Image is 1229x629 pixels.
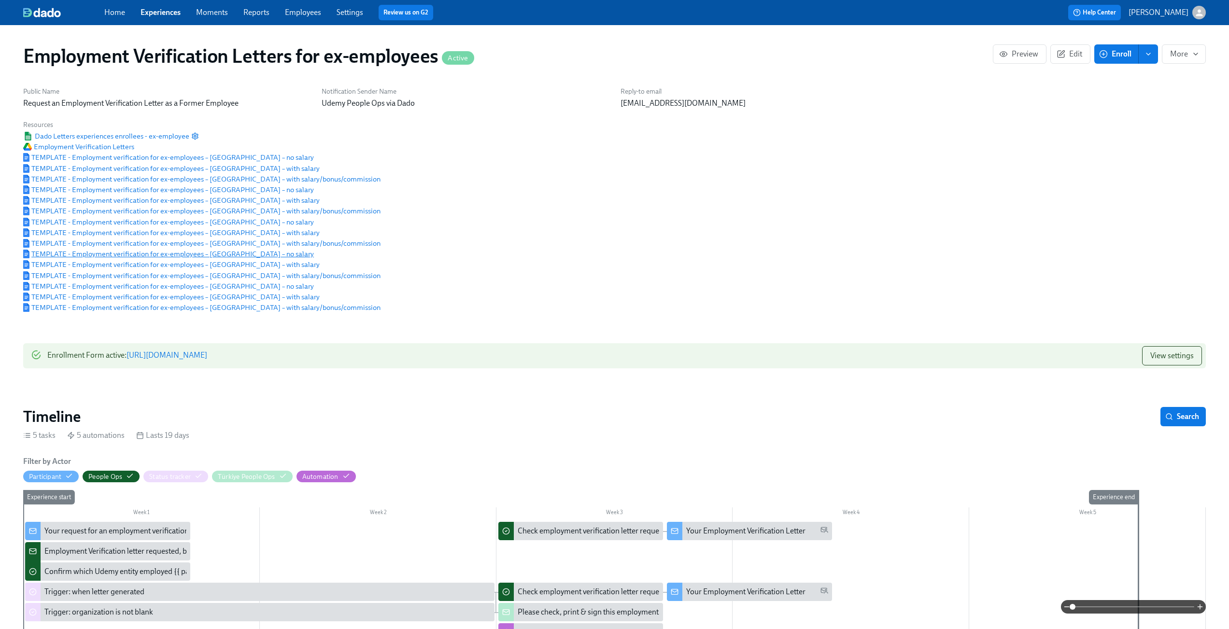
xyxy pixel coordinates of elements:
[621,98,907,109] p: [EMAIL_ADDRESS][DOMAIN_NAME]
[44,546,381,557] div: Employment Verification letter requested, but [PERSON_NAME] has no data: {{ participant.fullName }}
[1129,6,1206,19] button: [PERSON_NAME]
[686,587,805,597] div: Your Employment Verification Letter
[23,260,29,269] img: Google Document
[337,8,363,17] a: Settings
[23,238,381,248] span: TEMPLATE - Employment verification for ex-employees – [GEOGRAPHIC_DATA] – with salary/bonus/commi...
[820,587,828,598] span: Personal Email
[322,87,608,96] h6: Notification Sender Name
[23,143,32,151] img: Google Drive
[23,98,310,109] p: Request an Employment Verification Letter as a Former Employee
[383,8,428,17] a: Review us on G2
[23,153,314,162] span: TEMPLATE - Employment verification for ex-employees – [GEOGRAPHIC_DATA] – no salary
[23,206,381,216] span: TEMPLATE - Employment verification for ex-employees – [GEOGRAPHIC_DATA] – with salary/bonus/commi...
[23,120,381,129] h6: Resources
[243,8,269,17] a: Reports
[23,174,381,184] span: TEMPLATE - Employment verification for ex-employees – [GEOGRAPHIC_DATA] – with salary/bonus/commi...
[1059,49,1082,59] span: Edit
[23,175,29,183] img: Google Document
[496,507,733,520] div: Week 3
[1170,49,1198,59] span: More
[23,228,29,237] img: Google Document
[322,98,608,109] p: Udemy People Ops via Dado
[23,249,314,259] a: Google DocumentTEMPLATE - Employment verification for ex-employees – [GEOGRAPHIC_DATA] – no salary
[302,472,339,481] div: Hide Automation
[733,507,969,520] div: Week 4
[23,228,320,238] span: TEMPLATE - Employment verification for ex-employees – [GEOGRAPHIC_DATA] – with salary
[518,526,825,536] div: Check employment verification letter requested by former employee {{ participant.fullName }}
[23,185,29,194] img: Google Document
[23,44,474,68] h1: Employment Verification Letters for ex-employees
[498,583,664,601] div: Check employment verification letter requested by former employee {{ participant.fullName }}
[23,471,79,482] button: Participant
[29,472,61,481] div: Hide Participant
[23,430,56,441] div: 5 tasks
[23,271,381,280] a: Google DocumentTEMPLATE - Employment verification for ex-employees – [GEOGRAPHIC_DATA] – with sal...
[23,292,320,302] a: Google DocumentTEMPLATE - Employment verification for ex-employees – [GEOGRAPHIC_DATA] – with salary
[25,583,494,601] div: Trigger: when letter generated
[23,132,33,140] img: Google Sheet
[104,8,125,17] a: Home
[1050,44,1090,64] button: Edit
[969,507,1206,520] div: Week 5
[667,583,832,601] div: Your Employment Verification Letter
[285,8,321,17] a: Employees
[1068,5,1121,20] button: Help Center
[23,293,29,301] img: Google Document
[141,8,181,17] a: Experiences
[149,472,191,481] div: Hide Status tracker
[23,303,29,312] img: Google Document
[23,153,29,162] img: Google Document
[23,164,29,173] img: Google Document
[23,206,381,216] a: Google DocumentTEMPLATE - Employment verification for ex-employees – [GEOGRAPHIC_DATA] – with sal...
[23,87,310,96] h6: Public Name
[1167,412,1199,421] span: Search
[23,281,314,291] a: Google DocumentTEMPLATE - Employment verification for ex-employees – [GEOGRAPHIC_DATA] – no salary
[23,164,320,173] span: TEMPLATE - Employment verification for ex-employees – [GEOGRAPHIC_DATA] – with salary
[1073,8,1116,17] span: Help Center
[23,407,81,426] h2: Timeline
[442,55,474,62] span: Active
[88,472,122,481] div: Hide People Ops
[993,44,1046,64] button: Preview
[1089,490,1139,504] div: Experience end
[127,350,207,360] a: [URL][DOMAIN_NAME]
[25,522,190,540] div: Your request for an employment verification letter is being processed
[44,566,257,577] div: Confirm which Udemy entity employed {{ participant.fullName }}
[1160,407,1206,426] button: Search
[23,303,381,312] a: Google DocumentTEMPLATE - Employment verification for ex-employees – [GEOGRAPHIC_DATA] – with sal...
[25,562,190,581] div: Confirm which Udemy entity employed {{ participant.fullName }}
[23,8,61,17] img: dado
[44,587,144,597] div: Trigger: when letter generated
[23,142,134,152] span: Employment Verification Letters
[1101,49,1131,59] span: Enroll
[25,542,190,560] div: Employment Verification letter requested, but [PERSON_NAME] has no data: {{ participant.fullName }}
[23,185,314,195] a: Google DocumentTEMPLATE - Employment verification for ex-employees – [GEOGRAPHIC_DATA] – no salary
[23,282,29,291] img: Google Document
[498,522,664,540] div: Check employment verification letter requested by former employee {{ participant.fullName }}
[23,228,320,238] a: Google DocumentTEMPLATE - Employment verification for ex-employees – [GEOGRAPHIC_DATA] – with salary
[23,196,320,205] a: Google DocumentTEMPLATE - Employment verification for ex-employees – [GEOGRAPHIC_DATA] – with salary
[297,471,356,482] button: Automation
[1139,44,1158,64] button: enroll
[143,471,208,482] button: Status tracker
[1129,7,1188,18] p: [PERSON_NAME]
[23,131,189,141] span: Dado Letters experiences enrollees - ex-employee
[23,131,189,141] a: Google SheetDado Letters experiences enrollees - ex-employee
[23,260,320,269] a: Google DocumentTEMPLATE - Employment verification for ex-employees – [GEOGRAPHIC_DATA] – with salary
[379,5,433,20] button: Review us on G2
[1142,346,1202,365] button: View settings
[686,526,805,536] div: Your Employment Verification Letter
[23,271,381,280] span: TEMPLATE - Employment verification for ex-employees – [GEOGRAPHIC_DATA] – with salary/bonus/commi...
[23,196,320,205] span: TEMPLATE - Employment verification for ex-employees – [GEOGRAPHIC_DATA] – with salary
[212,471,293,482] button: Türkiye People Ops
[23,174,381,184] a: Google DocumentTEMPLATE - Employment verification for ex-employees – [GEOGRAPHIC_DATA] – with sal...
[23,185,314,195] span: TEMPLATE - Employment verification for ex-employees – [GEOGRAPHIC_DATA] – no salary
[23,249,314,259] span: TEMPLATE - Employment verification for ex-employees – [GEOGRAPHIC_DATA] – no salary
[23,217,314,227] a: Google DocumentTEMPLATE - Employment verification for ex-employees – [GEOGRAPHIC_DATA] – no salary
[218,472,275,481] div: Hide Türkiye People Ops
[518,587,825,597] div: Check employment verification letter requested by former employee {{ participant.fullName }}
[23,292,320,302] span: TEMPLATE - Employment verification for ex-employees – [GEOGRAPHIC_DATA] – with salary
[23,217,314,227] span: TEMPLATE - Employment verification for ex-employees – [GEOGRAPHIC_DATA] – no salary
[260,507,496,520] div: Week 2
[23,218,29,226] img: Google Document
